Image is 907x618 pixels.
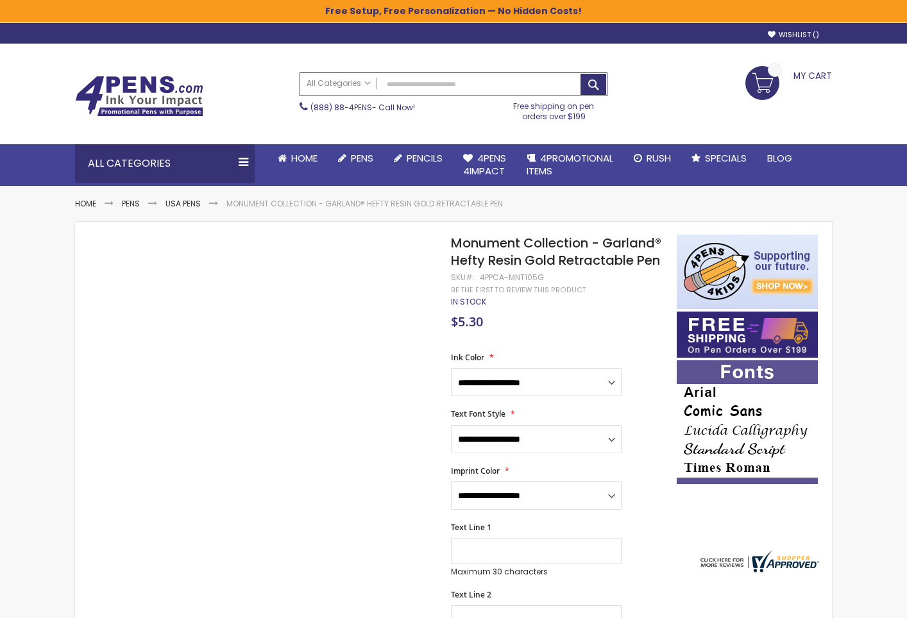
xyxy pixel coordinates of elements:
[705,151,747,165] span: Specials
[681,144,757,172] a: Specials
[384,144,453,172] a: Pencils
[451,272,475,283] strong: SKU
[291,151,318,165] span: Home
[451,408,505,419] span: Text Font Style
[768,30,819,40] a: Wishlist
[451,522,491,533] span: Text Line 1
[451,313,483,330] span: $5.30
[328,144,384,172] a: Pens
[226,199,503,209] li: Monument Collection - Garland® Hefty Resin Gold Retractable Pen
[75,198,96,209] a: Home
[75,144,255,183] div: All Categories
[801,583,907,618] iframe: Google Customer Reviews
[677,360,818,484] img: font-personalization-examples
[451,589,491,600] span: Text Line 2
[310,102,415,113] span: - Call Now!
[767,151,792,165] span: Blog
[463,151,506,178] span: 4Pens 4impact
[500,96,608,122] div: Free shipping on pen orders over $199
[451,234,661,269] span: Monument Collection - Garland® Hefty Resin Gold Retractable Pen
[647,151,671,165] span: Rush
[451,352,484,363] span: Ink Color
[307,78,371,88] span: All Categories
[516,144,623,186] a: 4PROMOTIONALITEMS
[75,76,203,117] img: 4Pens Custom Pens and Promotional Products
[677,312,818,358] img: Free shipping on orders over $199
[122,198,140,209] a: Pens
[451,567,622,577] p: Maximum 30 characters
[480,272,544,283] div: 4PPCA-MNT105G
[623,144,681,172] a: Rush
[527,151,613,178] span: 4PROMOTIONAL ITEMS
[451,297,486,307] div: Availability
[451,285,586,295] a: Be the first to review this product
[310,102,372,113] a: (888) 88-4PENS
[351,151,373,165] span: Pens
[697,564,819,575] a: 4pens.com certificate URL
[677,235,818,309] img: 4pens 4 kids
[300,73,377,94] a: All Categories
[451,465,500,476] span: Imprint Color
[451,296,486,307] span: In stock
[453,144,516,186] a: 4Pens4impact
[267,144,328,172] a: Home
[697,551,819,572] img: 4pens.com widget logo
[407,151,443,165] span: Pencils
[757,144,802,172] a: Blog
[165,198,201,209] a: USA Pens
